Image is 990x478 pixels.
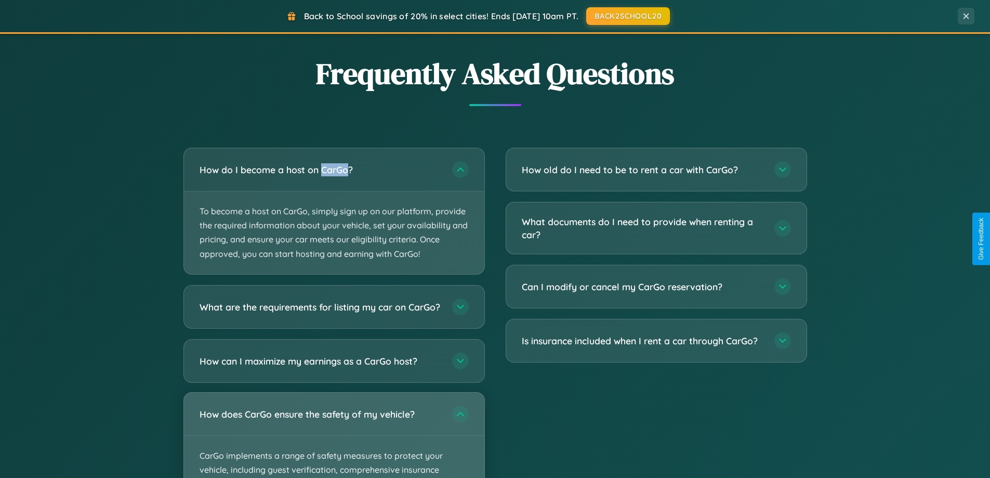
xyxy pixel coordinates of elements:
h2: Frequently Asked Questions [183,54,807,94]
p: To become a host on CarGo, simply sign up on our platform, provide the required information about... [184,191,484,274]
div: Give Feedback [978,218,985,260]
h3: How do I become a host on CarGo? [200,163,442,176]
h3: Can I modify or cancel my CarGo reservation? [522,280,764,293]
h3: How does CarGo ensure the safety of my vehicle? [200,407,442,420]
h3: What are the requirements for listing my car on CarGo? [200,300,442,313]
h3: Is insurance included when I rent a car through CarGo? [522,334,764,347]
h3: What documents do I need to provide when renting a car? [522,215,764,241]
h3: How can I maximize my earnings as a CarGo host? [200,354,442,367]
span: Back to School savings of 20% in select cities! Ends [DATE] 10am PT. [304,11,578,21]
button: BACK2SCHOOL20 [586,7,670,25]
h3: How old do I need to be to rent a car with CarGo? [522,163,764,176]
